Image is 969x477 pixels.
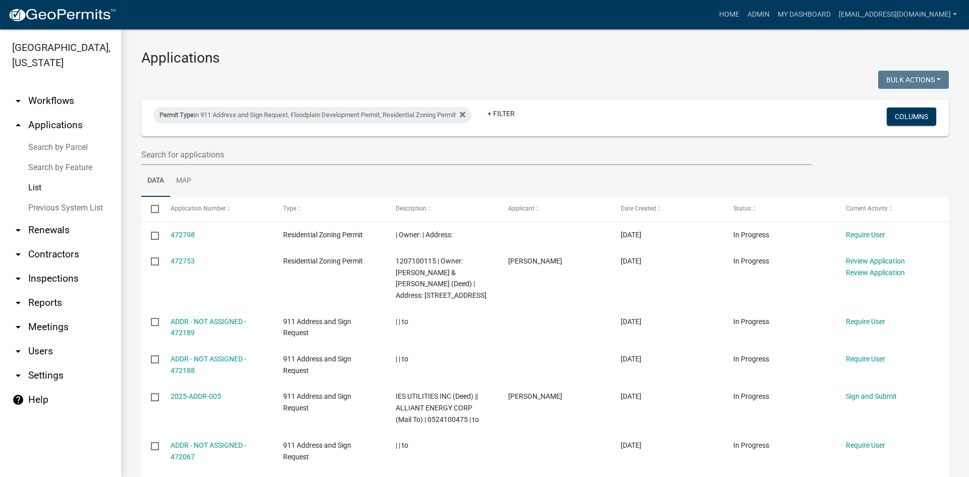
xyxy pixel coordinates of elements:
span: 09/02/2025 [621,441,641,449]
a: Data [141,165,170,197]
span: | | to [396,355,408,363]
span: 911 Address and Sign Request [283,392,351,412]
span: Type [283,205,296,212]
a: Require User [846,231,885,239]
span: 09/02/2025 [621,317,641,326]
span: Application Number [171,205,226,212]
span: Residential Zoning Permit [283,257,363,265]
span: Anne Weideman [508,392,562,400]
span: In Progress [733,317,769,326]
a: Sign and Submit [846,392,897,400]
button: Bulk Actions [878,71,949,89]
span: Status [733,205,751,212]
i: arrow_drop_up [12,119,24,131]
span: In Progress [733,257,769,265]
a: ADDR - NOT ASSIGNED - 472188 [171,355,246,375]
a: Home [715,5,743,24]
span: Applicant [508,205,534,212]
span: Permit Type [159,111,194,119]
i: arrow_drop_down [12,248,24,260]
span: 911 Address and Sign Request [283,441,351,461]
span: 911 Address and Sign Request [283,317,351,337]
i: arrow_drop_down [12,224,24,236]
a: + Filter [479,104,523,123]
datatable-header-cell: Current Activity [836,197,949,221]
span: In Progress [733,392,769,400]
span: 09/03/2025 [621,231,641,239]
datatable-header-cell: Status [724,197,836,221]
a: ADDR - NOT ASSIGNED - 472189 [171,317,246,337]
span: | Owner: | Address: [396,231,453,239]
span: Date Created [621,205,656,212]
div: in 911 Address and Sign Request, Floodplain Development Permit, Residential Zoning Permit [153,107,471,123]
a: Require User [846,441,885,449]
i: arrow_drop_down [12,345,24,357]
a: 2025-ADDR-005 [171,392,221,400]
a: Require User [846,355,885,363]
a: My Dashboard [774,5,835,24]
span: Current Activity [846,205,888,212]
input: Search for applications [141,144,812,165]
a: Review Application [846,269,905,277]
i: arrow_drop_down [12,273,24,285]
i: arrow_drop_down [12,95,24,107]
span: 09/02/2025 [621,355,641,363]
span: In Progress [733,441,769,449]
i: arrow_drop_down [12,321,24,333]
span: In Progress [733,231,769,239]
h3: Applications [141,49,949,67]
a: 472753 [171,257,195,265]
span: Residential Zoning Permit [283,231,363,239]
span: IES UTILITIES INC (Deed) || ALLIANT ENERGY CORP (Mail To) | 0524100475 | to [396,392,479,423]
a: Map [170,165,197,197]
span: | | to [396,317,408,326]
a: [EMAIL_ADDRESS][DOMAIN_NAME] [835,5,961,24]
a: 472798 [171,231,195,239]
datatable-header-cell: Select [141,197,160,221]
span: Description [396,205,426,212]
datatable-header-cell: Application Number [160,197,273,221]
span: In Progress [733,355,769,363]
a: Admin [743,5,774,24]
span: 911 Address and Sign Request [283,355,351,375]
datatable-header-cell: Type [273,197,386,221]
span: 1207100115 | Owner: VAUGHN, DENNIS & CHRIS (Deed) | Address: 68062 LINCOLN HIGHWAY [396,257,487,299]
i: arrow_drop_down [12,297,24,309]
i: arrow_drop_down [12,369,24,382]
span: Dennis [508,257,562,265]
button: Columns [887,108,936,126]
a: Require User [846,317,885,326]
datatable-header-cell: Description [386,197,499,221]
span: | | to [396,441,408,449]
a: ADDR - NOT ASSIGNED - 472067 [171,441,246,461]
a: Review Application [846,257,905,265]
datatable-header-cell: Applicant [499,197,611,221]
span: 09/02/2025 [621,392,641,400]
datatable-header-cell: Date Created [611,197,724,221]
span: 09/02/2025 [621,257,641,265]
i: help [12,394,24,406]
